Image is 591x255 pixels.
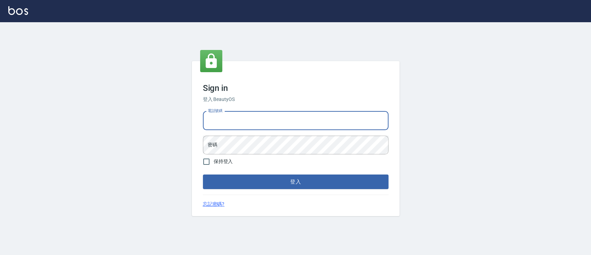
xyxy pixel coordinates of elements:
h3: Sign in [203,83,388,93]
a: 忘記密碼? [203,201,225,208]
label: 電話號碼 [208,108,222,113]
img: Logo [8,6,28,15]
span: 保持登入 [214,158,233,165]
button: 登入 [203,175,388,189]
h6: 登入 BeautyOS [203,96,388,103]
